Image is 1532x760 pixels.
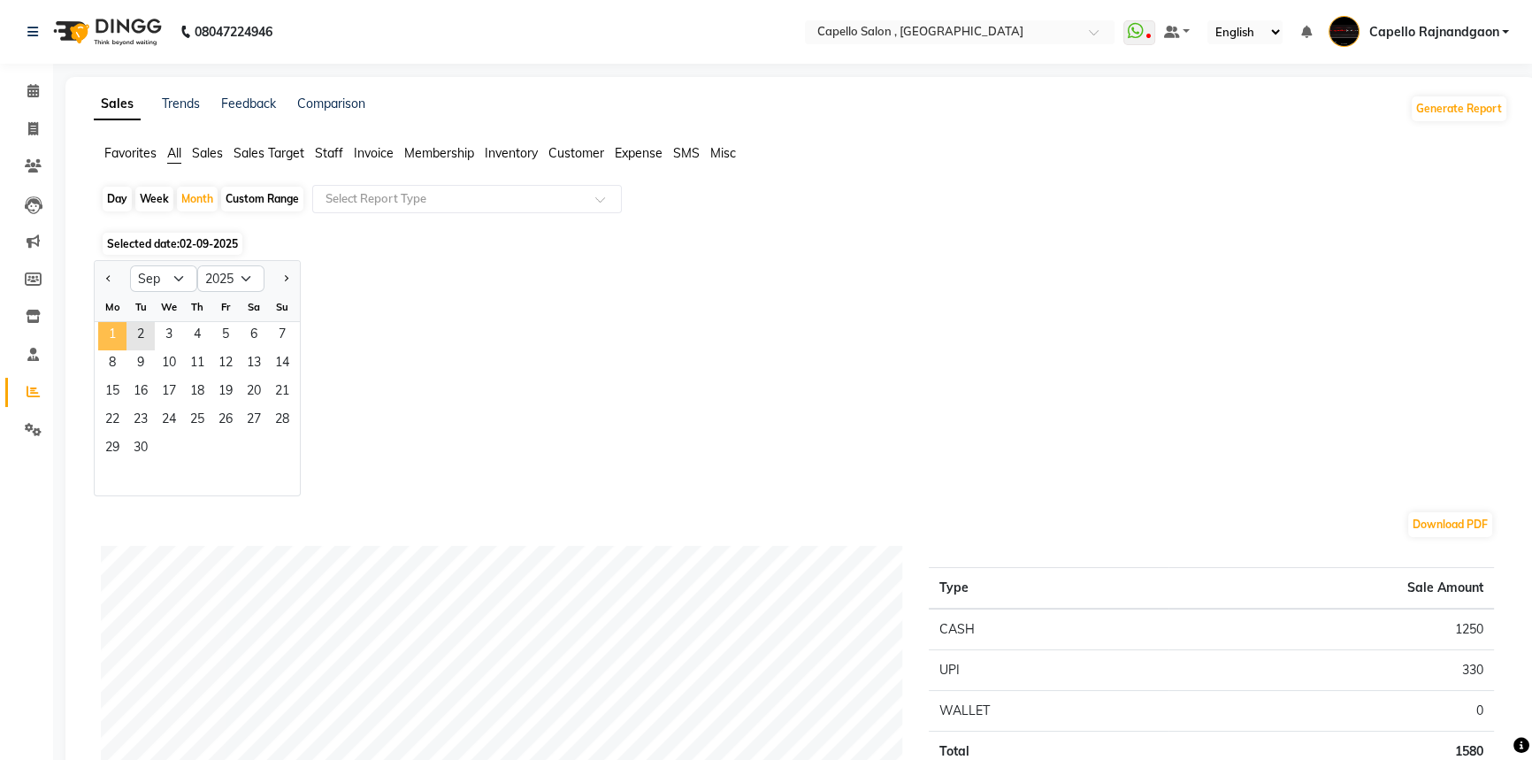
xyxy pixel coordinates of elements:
span: All [167,145,181,161]
div: Month [177,187,218,211]
td: CASH [929,609,1168,650]
span: SMS [673,145,700,161]
button: Previous month [102,265,116,293]
div: Friday, September 12, 2025 [211,350,240,379]
div: Mo [98,293,126,321]
div: Tuesday, September 16, 2025 [126,379,155,407]
div: Monday, September 8, 2025 [98,350,126,379]
a: Sales [94,88,141,120]
span: Customer [548,145,604,161]
span: Capello Rajnandgaon [1368,23,1498,42]
div: Week [135,187,173,211]
div: Tuesday, September 2, 2025 [126,322,155,350]
button: Next month [279,265,293,293]
span: Invoice [354,145,394,161]
span: 17 [155,379,183,407]
td: UPI [929,650,1168,691]
img: Capello Rajnandgaon [1329,16,1360,47]
div: Saturday, September 20, 2025 [240,379,268,407]
div: Monday, September 15, 2025 [98,379,126,407]
a: Comparison [297,96,365,111]
span: 25 [183,407,211,435]
span: Favorites [104,145,157,161]
div: Thursday, September 18, 2025 [183,379,211,407]
span: 3 [155,322,183,350]
div: Tu [126,293,155,321]
div: Thursday, September 25, 2025 [183,407,211,435]
span: 14 [268,350,296,379]
img: logo [45,7,166,57]
span: 12 [211,350,240,379]
button: Generate Report [1412,96,1506,121]
div: Monday, September 29, 2025 [98,435,126,464]
span: 10 [155,350,183,379]
div: Tuesday, September 9, 2025 [126,350,155,379]
a: Trends [162,96,200,111]
select: Select month [130,265,197,292]
span: Inventory [485,145,538,161]
span: 9 [126,350,155,379]
span: Selected date: [103,233,242,255]
span: 22 [98,407,126,435]
div: Day [103,187,132,211]
div: Wednesday, September 17, 2025 [155,379,183,407]
span: 20 [240,379,268,407]
span: 28 [268,407,296,435]
div: Wednesday, September 10, 2025 [155,350,183,379]
div: Wednesday, September 24, 2025 [155,407,183,435]
span: 8 [98,350,126,379]
span: 16 [126,379,155,407]
div: Sunday, September 7, 2025 [268,322,296,350]
span: Sales Target [234,145,304,161]
div: Saturday, September 13, 2025 [240,350,268,379]
div: We [155,293,183,321]
span: Staff [315,145,343,161]
td: WALLET [929,691,1168,732]
td: 330 [1168,650,1494,691]
span: Membership [404,145,474,161]
span: 21 [268,379,296,407]
span: Expense [615,145,663,161]
th: Type [929,568,1168,610]
select: Select year [197,265,264,292]
div: Monday, September 22, 2025 [98,407,126,435]
div: Sunday, September 21, 2025 [268,379,296,407]
span: 23 [126,407,155,435]
span: 1 [98,322,126,350]
span: 02-09-2025 [180,237,238,250]
span: 11 [183,350,211,379]
span: 13 [240,350,268,379]
div: Fr [211,293,240,321]
div: Saturday, September 6, 2025 [240,322,268,350]
div: Friday, September 19, 2025 [211,379,240,407]
th: Sale Amount [1168,568,1494,610]
span: 5 [211,322,240,350]
span: 4 [183,322,211,350]
div: Thursday, September 11, 2025 [183,350,211,379]
td: 0 [1168,691,1494,732]
a: Feedback [221,96,276,111]
span: Misc [710,145,736,161]
span: 2 [126,322,155,350]
span: 26 [211,407,240,435]
span: 27 [240,407,268,435]
button: Download PDF [1408,512,1492,537]
div: Custom Range [221,187,303,211]
div: Sunday, September 28, 2025 [268,407,296,435]
div: Saturday, September 27, 2025 [240,407,268,435]
div: Monday, September 1, 2025 [98,322,126,350]
span: 29 [98,435,126,464]
span: 15 [98,379,126,407]
span: 7 [268,322,296,350]
div: Friday, September 26, 2025 [211,407,240,435]
span: 19 [211,379,240,407]
td: 1250 [1168,609,1494,650]
div: Tuesday, September 23, 2025 [126,407,155,435]
div: Wednesday, September 3, 2025 [155,322,183,350]
span: Sales [192,145,223,161]
span: 30 [126,435,155,464]
div: Friday, September 5, 2025 [211,322,240,350]
span: 24 [155,407,183,435]
div: Sunday, September 14, 2025 [268,350,296,379]
div: Thursday, September 4, 2025 [183,322,211,350]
